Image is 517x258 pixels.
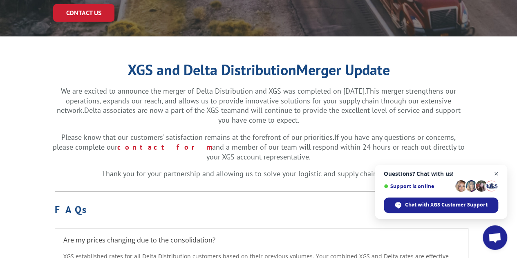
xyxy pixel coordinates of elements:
[491,169,501,179] span: Close chat
[52,132,466,169] p: Please know that our customers’ satisfaction remains at the forefront of our priorities.
[296,60,390,79] strong: Merger Update
[84,105,237,115] span: Delta associates are now a part of the XGS team
[53,132,456,152] span: If you have any questions or concerns, please complete our ,
[245,96,310,105] span: innovative solutions
[483,225,507,250] div: Open chat
[61,86,366,96] span: We are excited to announce the merger of Delta Distribution and XGS was completed on [DATE].
[384,197,498,213] div: Chat with XGS Customer Support
[206,142,465,162] span: and a member of our team will respond within 24 hours or reach out directly to your XGS account r...
[218,105,461,125] span: and will continue to provide the excellent level of service and support you have come to expect.
[384,183,452,189] span: Support is online
[52,86,466,132] p: This merger strengthens our operations, expands our reach, and allows us to provide for your supp...
[128,60,296,79] strong: XGS and Delta Distribution
[53,4,114,22] a: Contact Us
[405,201,488,209] span: Chat with XGS Customer Support
[384,171,498,177] span: Questions? Chat with us!
[55,205,468,219] h1: FAQs
[102,169,415,178] span: Thank you for your partnership and allowing us to solve your logistic and supply chain challenges!
[117,142,210,152] a: contact form
[63,237,460,243] h5: Are my prices changing due to the consolidation?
